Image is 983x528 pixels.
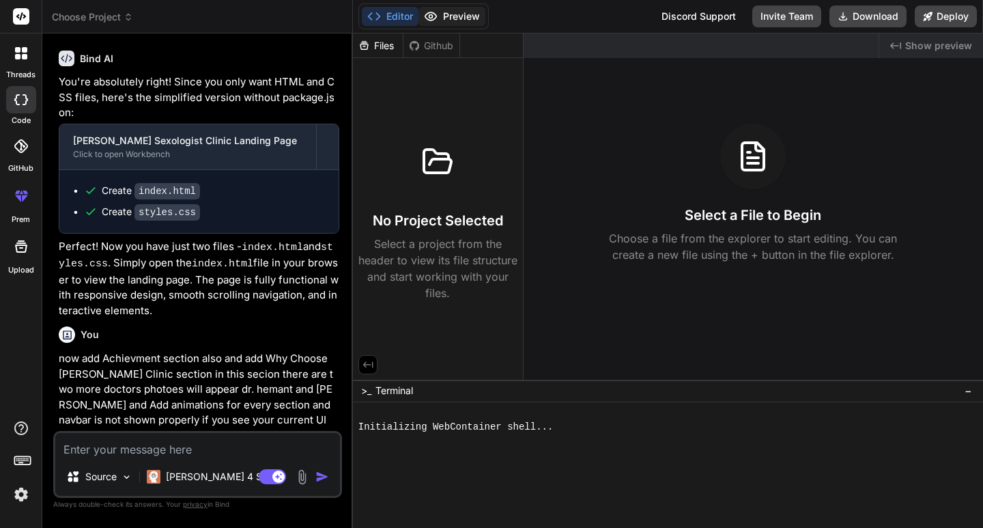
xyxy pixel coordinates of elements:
p: You're absolutely right! Since you only want HTML and CSS files, here's the simplified version wi... [59,74,339,121]
label: threads [6,69,35,81]
div: Files [353,39,403,53]
code: index.html [242,242,303,253]
img: settings [10,483,33,506]
button: Download [829,5,907,27]
h3: No Project Selected [373,211,503,230]
p: now add Achievment section also and add Why Choose [PERSON_NAME] Clinic section in this secion th... [59,351,339,428]
span: Terminal [375,384,413,398]
button: Preview [418,7,485,26]
img: Pick Models [121,471,132,483]
span: − [965,384,972,398]
code: index.html [134,183,200,199]
h3: Select a File to Begin [685,206,821,225]
h6: Bind AI [80,52,113,66]
span: Choose Project [52,10,133,24]
img: attachment [294,469,310,485]
span: Show preview [905,39,972,53]
h6: You [81,328,99,342]
button: Editor [362,7,418,26]
label: GitHub [8,163,33,174]
div: Create [102,205,200,219]
p: Perfect! Now you have just two files - and . Simply open the file in your browser to view the lan... [59,239,339,319]
div: [PERSON_NAME] Sexologist Clinic Landing Page [73,134,302,148]
label: Upload [8,264,34,276]
code: styles.css [134,204,200,221]
p: Choose a file from the explorer to start editing. You can create a new file using the + button in... [600,230,906,263]
p: [PERSON_NAME] 4 S.. [166,470,268,484]
span: >_ [361,384,371,398]
code: index.html [192,258,253,270]
button: − [962,380,975,402]
button: Deploy [915,5,977,27]
button: [PERSON_NAME] Sexologist Clinic Landing PageClick to open Workbench [59,124,316,169]
div: Click to open Workbench [73,149,302,160]
label: prem [12,214,30,225]
p: Always double-check its answers. Your in Bind [53,498,342,511]
img: Claude 4 Sonnet [147,470,160,484]
label: code [12,115,31,126]
div: Discord Support [653,5,744,27]
span: Initializing WebContainer shell... [358,421,554,434]
div: Create [102,184,200,198]
p: Source [85,470,117,484]
p: Select a project from the header to view its file structure and start working with your files. [358,236,517,301]
span: privacy [183,500,208,508]
div: Github [403,39,459,53]
button: Invite Team [752,5,821,27]
img: icon [315,470,329,484]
